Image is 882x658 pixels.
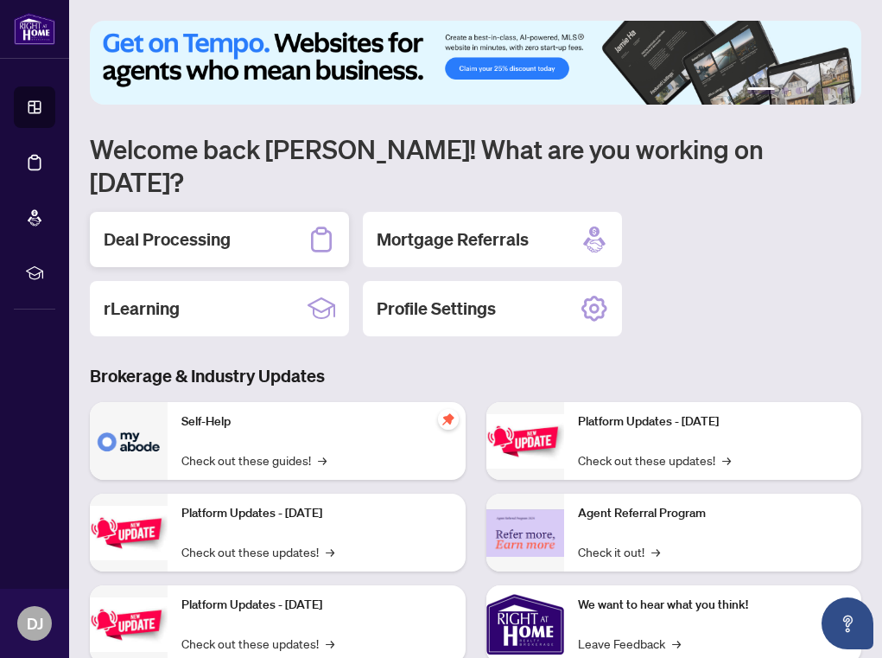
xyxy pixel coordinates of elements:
[578,542,660,561] a: Check it out!→
[326,634,334,653] span: →
[578,504,848,523] p: Agent Referral Program
[822,597,873,649] button: Open asap
[837,87,844,94] button: 6
[14,13,55,45] img: logo
[90,402,168,480] img: Self-Help
[672,634,681,653] span: →
[181,504,452,523] p: Platform Updates - [DATE]
[181,542,334,561] a: Check out these updates!→
[181,634,334,653] a: Check out these updates!→
[326,542,334,561] span: →
[181,596,452,615] p: Platform Updates - [DATE]
[90,506,168,560] img: Platform Updates - September 16, 2025
[27,611,43,636] span: DJ
[651,542,660,561] span: →
[377,297,496,321] h2: Profile Settings
[578,412,848,431] p: Platform Updates - [DATE]
[90,364,861,388] h3: Brokerage & Industry Updates
[486,509,564,557] img: Agent Referral Program
[104,227,231,252] h2: Deal Processing
[722,450,731,470] span: →
[181,450,327,470] a: Check out these guides!→
[823,87,830,94] button: 5
[90,132,861,198] h1: Welcome back [PERSON_NAME]! What are you working on [DATE]?
[181,412,452,431] p: Self-Help
[438,409,459,430] span: pushpin
[796,87,803,94] button: 3
[578,634,681,653] a: Leave Feedback→
[486,414,564,469] img: Platform Updates - June 23, 2025
[90,597,168,652] img: Platform Updates - July 21, 2025
[578,596,848,615] p: We want to hear what you think!
[747,87,775,94] button: 1
[578,450,731,470] a: Check out these updates!→
[90,21,861,105] img: Slide 0
[377,227,529,252] h2: Mortgage Referrals
[782,87,789,94] button: 2
[104,297,180,321] h2: rLearning
[809,87,816,94] button: 4
[318,450,327,470] span: →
